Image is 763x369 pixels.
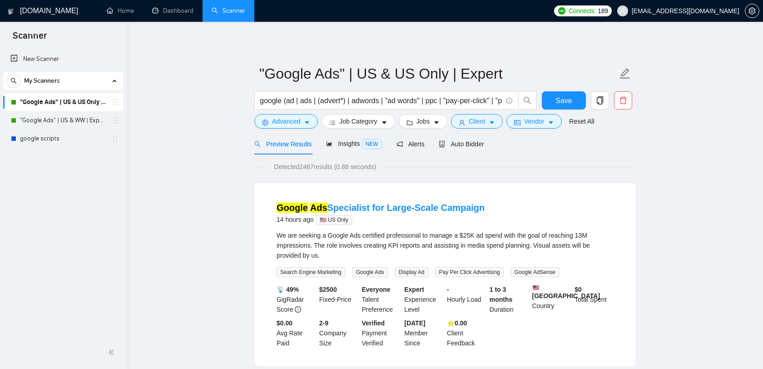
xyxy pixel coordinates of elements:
span: holder [112,135,119,142]
span: Connects: [569,6,596,16]
a: google scripts [20,130,106,148]
span: search [519,96,536,105]
span: NEW [362,139,382,149]
span: double-left [108,348,117,357]
div: Company Size [317,318,360,348]
b: Verified [362,319,385,327]
span: area-chart [326,140,332,147]
b: $ 0 [575,286,582,293]
span: copy [591,96,609,105]
a: Google AdsSpecialist for Large-Scale Campaign [277,203,485,213]
iframe: Intercom live chat [732,338,754,360]
button: delete [614,91,632,110]
button: Save [542,91,586,110]
span: Display Ad [395,267,428,277]
div: Talent Preference [360,284,403,314]
div: Client Feedback [445,318,488,348]
button: settingAdvancedcaret-down [254,114,318,129]
button: idcardVendorcaret-down [506,114,562,129]
span: Detected 2467 results (0.88 seconds) [268,162,382,172]
a: setting [745,7,759,15]
div: Avg Rate Paid [275,318,317,348]
b: - [447,286,449,293]
span: Google Ads [352,267,388,277]
span: Alerts [396,140,425,148]
b: [GEOGRAPHIC_DATA] [532,284,600,299]
span: caret-down [433,119,440,126]
mark: Ads [310,203,327,213]
li: My Scanners [3,72,124,148]
span: Save [555,95,572,106]
span: holder [112,117,119,124]
span: info-circle [506,98,512,104]
div: Fixed-Price [317,284,360,314]
b: Expert [404,286,424,293]
div: Total Spent [573,284,615,314]
a: "Google Ads" | US & US Only | Expert [20,93,106,111]
button: search [6,74,21,88]
span: caret-down [548,119,554,126]
button: userClientcaret-down [451,114,503,129]
div: 14 hours ago [277,214,485,225]
a: "Google Ads" | US & WW | Expert [20,111,106,130]
span: Search Engine Marketing [277,267,345,277]
span: caret-down [381,119,387,126]
span: Pay Per Click Advertising [436,267,504,277]
span: Insights [326,140,381,147]
input: Search Freelance Jobs... [260,95,502,106]
img: 🇺🇸 [533,284,539,291]
div: Duration [488,284,530,314]
span: caret-down [489,119,495,126]
b: [DATE] [404,319,425,327]
span: caret-down [304,119,310,126]
div: Member Since [402,318,445,348]
span: folder [406,119,413,126]
span: idcard [514,119,520,126]
span: search [254,141,261,147]
span: setting [262,119,268,126]
b: 📡 49% [277,286,299,293]
span: My Scanners [24,72,60,90]
span: bars [329,119,336,126]
b: ⭐️ 0.00 [447,319,467,327]
span: robot [439,141,445,147]
b: 2-9 [319,319,328,327]
span: Job Category [339,116,377,126]
mark: Google [277,203,308,213]
div: Country [530,284,573,314]
div: GigRadar Score [275,284,317,314]
a: Reset All [569,116,594,126]
span: setting [745,7,759,15]
button: folderJobscaret-down [399,114,448,129]
b: 1 to 3 months [490,286,513,303]
img: upwork-logo.png [558,7,565,15]
div: Payment Verified [360,318,403,348]
span: 🇺🇸 US Only [316,215,352,225]
input: Scanner name... [259,62,617,85]
button: setting [745,4,759,18]
span: notification [396,141,403,147]
a: dashboardDashboard [152,7,193,15]
span: user [459,119,465,126]
span: Client [469,116,485,126]
span: Scanner [5,29,54,48]
span: 189 [598,6,608,16]
a: searchScanner [212,7,245,15]
span: Google AdSense [511,267,559,277]
span: Jobs [416,116,430,126]
b: Everyone [362,286,391,293]
span: Advanced [272,116,300,126]
b: $0.00 [277,319,292,327]
button: search [518,91,536,110]
div: We are seeking a Google Ads certified professional to manage a $25K ad spend with the goal of rea... [277,230,614,260]
span: Auto Bidder [439,140,484,148]
span: Vendor [524,116,544,126]
div: Hourly Load [445,284,488,314]
a: New Scanner [10,50,116,68]
button: copy [591,91,609,110]
span: Preview Results [254,140,312,148]
span: user [619,8,626,14]
b: $ 2500 [319,286,337,293]
span: info-circle [295,306,301,313]
li: New Scanner [3,50,124,68]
